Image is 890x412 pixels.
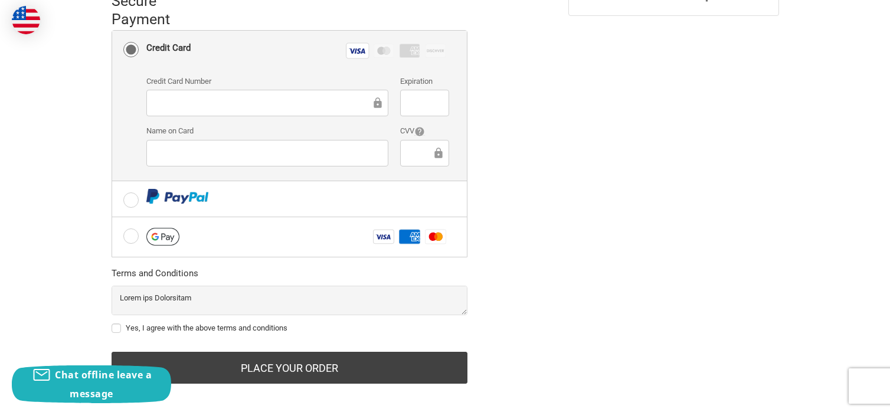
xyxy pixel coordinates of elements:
textarea: Lorem ips Dolorsitam Consectet adipisc Elit sed doei://tem.09i68.utl Etdolor ma aliq://eni.09a95.... [112,286,467,315]
iframe: Google Customer Reviews [793,380,890,412]
legend: Terms and Conditions [112,267,198,286]
button: Chat offline leave a message [12,365,171,403]
label: CVV [400,125,449,137]
label: Expiration [400,76,449,87]
iframe: Secure Credit Card Frame - CVV [408,146,432,160]
img: Google Pay icon [146,228,179,246]
button: Place Your Order [112,352,467,384]
label: Yes, I agree with the above terms and conditions [112,323,467,333]
span: Chat offline leave a message [55,368,152,400]
img: duty and tax information for United States [12,6,40,34]
div: Credit Card [146,38,191,58]
label: Name on Card [146,125,388,137]
iframe: Secure Credit Card Frame - Expiration Date [408,96,441,110]
iframe: Secure Credit Card Frame - Cardholder Name [155,146,380,160]
iframe: Secure Credit Card Frame - Credit Card Number [155,96,371,110]
label: Credit Card Number [146,76,388,87]
img: PayPal icon [146,189,208,204]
